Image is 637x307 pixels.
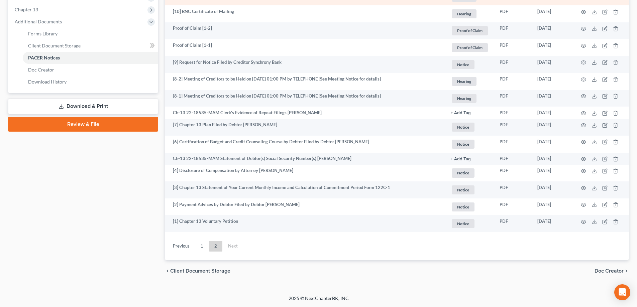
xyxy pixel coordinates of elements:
[28,67,54,72] span: Doc Creator
[451,110,489,116] a: + Add Tag
[28,79,67,85] span: Download History
[23,52,158,64] a: PACER Notices
[452,94,476,103] span: Hearing
[165,215,445,232] td: [1] Chapter 13 Voluntary Petition
[452,26,488,35] span: Proof of Claim
[451,218,489,229] a: Notice
[451,93,489,104] a: Hearing
[28,55,60,60] span: PACER Notices
[23,40,158,52] a: Client Document Storage
[165,268,170,274] i: chevron_left
[494,107,532,119] td: PDF
[165,119,445,136] td: [7] Chapter 13 Plan Filed by Debtor [PERSON_NAME]
[494,56,532,73] td: PDF
[8,99,158,114] a: Download & Print
[595,268,629,274] button: Doc Creator chevron_right
[165,107,445,119] td: Ch-13 22-18535-MAM Clerk's Evidence of Repeat Filings [PERSON_NAME]
[532,181,573,198] td: [DATE]
[452,185,474,194] span: Notice
[165,56,445,73] td: [9] Request for Notice Filed by Creditor Synchrony Bank
[451,155,489,162] a: + Add Tag
[452,77,476,86] span: Hearing
[452,168,474,177] span: Notice
[8,117,158,132] a: Review & File
[494,22,532,39] td: PDF
[452,9,476,18] span: Hearing
[451,201,489,212] a: Notice
[532,22,573,39] td: [DATE]
[452,43,488,52] span: Proof of Claim
[168,241,195,252] a: Previous
[165,153,445,165] td: Ch-13 22-18535-MAM Statement of Debtor(s) Social Security Number(s) [PERSON_NAME]
[195,241,209,252] a: 1
[532,107,573,119] td: [DATE]
[532,165,573,182] td: [DATE]
[23,76,158,88] a: Download History
[451,8,489,19] a: Hearing
[452,123,474,132] span: Notice
[532,73,573,90] td: [DATE]
[494,181,532,198] td: PDF
[624,268,629,274] i: chevron_right
[451,25,489,36] a: Proof of Claim
[595,268,624,274] span: Doc Creator
[165,90,445,107] td: [8-1] Meeting of Creditors to be Held on [DATE] 01:00 PM by TELEPHONE [See Meeting Notice for det...
[494,119,532,136] td: PDF
[165,39,445,56] td: Proof of Claim [1-1]
[451,157,471,161] button: + Add Tag
[494,215,532,232] td: PDF
[165,268,230,274] button: chevron_left Client Document Storage
[128,295,509,307] div: 2025 © NextChapterBK, INC
[165,165,445,182] td: [4] Disclosure of Compensation by Attorney [PERSON_NAME]
[170,268,230,274] span: Client Document Storage
[165,181,445,198] td: [3] Chapter 13 Statement of Your Current Monthly Income and Calculation of Commitment Period Form...
[494,39,532,56] td: PDF
[452,219,474,228] span: Notice
[494,136,532,153] td: PDF
[494,165,532,182] td: PDF
[451,122,489,133] a: Notice
[165,5,445,22] td: [10] BNC Certificate of Mailing
[494,198,532,215] td: PDF
[494,73,532,90] td: PDF
[532,39,573,56] td: [DATE]
[15,7,38,12] span: Chapter 13
[452,140,474,149] span: Notice
[15,19,62,24] span: Additional Documents
[532,198,573,215] td: [DATE]
[451,184,489,195] a: Notice
[451,167,489,178] a: Notice
[451,111,471,115] button: + Add Tag
[532,90,573,107] td: [DATE]
[494,153,532,165] td: PDF
[494,90,532,107] td: PDF
[451,76,489,87] a: Hearing
[532,153,573,165] td: [DATE]
[23,64,158,76] a: Doc Creator
[532,5,573,22] td: [DATE]
[165,136,445,153] td: [6] Certification of Budget and Credit Counseling Course by Debtor Filed by Debtor [PERSON_NAME]
[494,5,532,22] td: PDF
[165,73,445,90] td: [8-2] Meeting of Creditors to be Held on [DATE] 01:00 PM by TELEPHONE [See Meeting Notice for det...
[165,22,445,39] td: Proof of Claim [1-2]
[23,28,158,40] a: Forms Library
[532,119,573,136] td: [DATE]
[209,241,222,252] a: 2
[165,198,445,215] td: [2] Payment Advices by Debtor Filed by Debtor [PERSON_NAME]
[451,42,489,53] a: Proof of Claim
[532,56,573,73] td: [DATE]
[451,139,489,150] a: Notice
[614,284,630,300] div: Open Intercom Messenger
[28,31,58,36] span: Forms Library
[452,202,474,211] span: Notice
[532,136,573,153] td: [DATE]
[452,60,474,69] span: Notice
[532,215,573,232] td: [DATE]
[28,43,81,48] span: Client Document Storage
[451,59,489,70] a: Notice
